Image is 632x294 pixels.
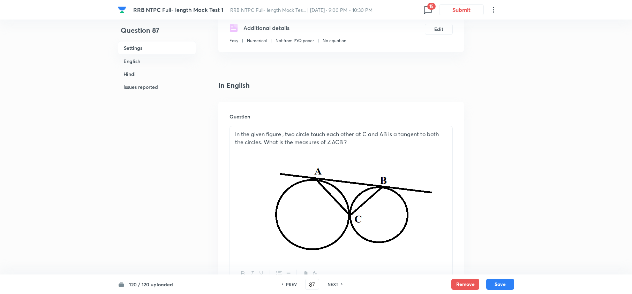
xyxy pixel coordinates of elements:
img: quwEA1EvGAAhMxgAITMYACEzGAAhMxgAITMYACEzGAAhMxgAITMYACEzGAAhMxgAI7P9iuvSk7j8QjAAAAABJRU5ErkJggg== [235,146,437,255]
button: Remove [451,279,479,290]
h6: NEXT [328,281,338,287]
h5: Additional details [243,24,289,32]
button: Submit [439,4,484,15]
p: In the given figure , two circle touch each other at C and AB is a tangent to both the circles. W... [235,130,447,146]
h4: In English [218,80,464,91]
p: Easy [230,38,238,44]
p: Not from PYQ paper [276,38,314,44]
h6: English [118,55,196,68]
span: 15 [427,3,436,10]
h6: PREV [286,281,297,287]
span: RRB NTPC Full- length Mock Test 1 [133,6,223,13]
h6: 120 / 120 uploaded [129,281,173,288]
h6: Issues reported [118,80,196,93]
img: Company Logo [118,6,126,14]
span: RRB NTPC Full- length Mock Tes... | [DATE] · 9:00 PM - 10:30 PM [230,7,373,13]
h6: Hindi [118,68,196,80]
a: Company Logo [118,6,128,14]
h6: Settings [118,41,196,55]
p: No equation [323,38,346,44]
button: Save [486,279,514,290]
img: questionDetails.svg [230,24,238,32]
button: Edit [425,24,453,35]
h4: Question 87 [118,25,196,41]
p: Numerical [247,38,267,44]
h6: Question [230,113,453,120]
